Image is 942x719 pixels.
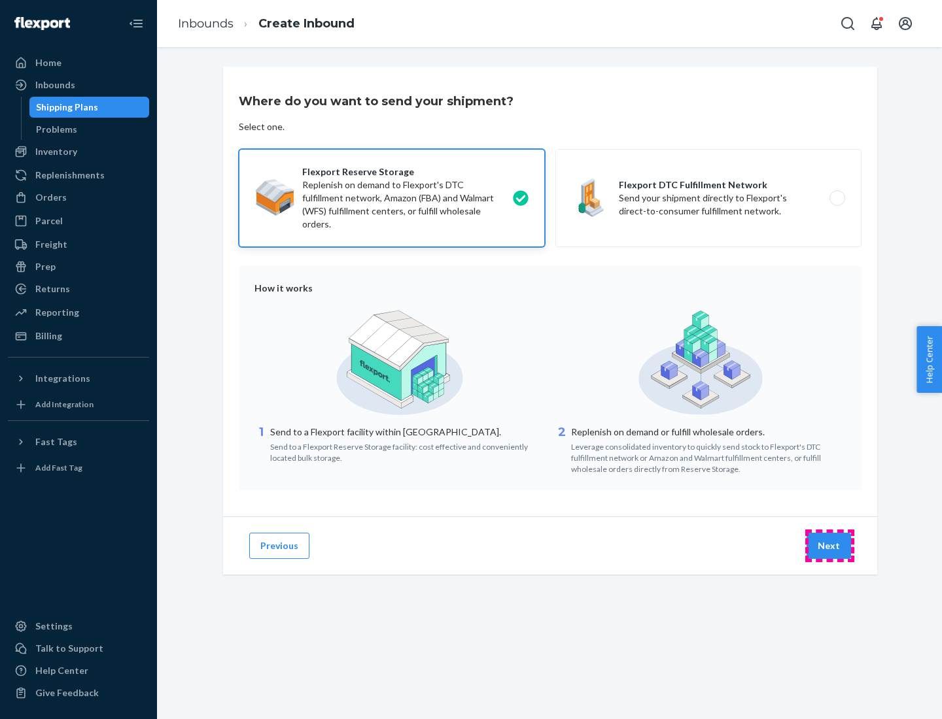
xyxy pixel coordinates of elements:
div: Fast Tags [35,435,77,448]
div: Reporting [35,306,79,319]
a: Freight [8,234,149,255]
div: Returns [35,282,70,295]
button: Open notifications [863,10,890,37]
div: Billing [35,329,62,343]
div: Shipping Plans [36,101,98,114]
div: Inbounds [35,78,75,92]
div: Problems [36,123,77,136]
div: Home [35,56,61,69]
a: Help Center [8,660,149,681]
div: 1 [254,424,268,463]
a: Prep [8,256,149,277]
h3: Where do you want to send your shipment? [239,93,514,110]
button: Next [807,533,851,559]
button: Give Feedback [8,682,149,703]
button: Close Navigation [123,10,149,37]
div: Give Feedback [35,686,99,699]
p: Replenish on demand or fulfill wholesale orders. [571,426,846,439]
a: Create Inbound [258,16,355,31]
div: Help Center [35,664,88,677]
a: Shipping Plans [29,97,150,118]
div: Inventory [35,145,77,158]
button: Integrations [8,368,149,389]
div: Add Fast Tag [35,462,82,473]
a: Billing [8,326,149,346]
img: Flexport logo [14,17,70,30]
a: Reporting [8,302,149,323]
button: Previous [249,533,309,559]
div: Replenishments [35,169,105,182]
div: Prep [35,260,56,273]
a: Home [8,52,149,73]
div: Parcel [35,214,63,227]
div: Add Integration [35,399,94,410]
button: Fast Tags [8,431,149,452]
div: Send to a Flexport Reserve Storage facility: cost effective and conveniently located bulk storage. [270,439,545,463]
a: Add Fast Tag [8,458,149,478]
div: Select one. [239,120,285,133]
button: Open Search Box [835,10,861,37]
div: Settings [35,620,73,633]
button: Help Center [916,326,942,393]
a: Parcel [8,210,149,231]
ol: breadcrumbs [167,5,365,43]
a: Inbounds [178,16,234,31]
a: Talk to Support [8,638,149,659]
div: Talk to Support [35,642,103,655]
a: Inventory [8,141,149,162]
a: Replenishments [8,165,149,186]
a: Problems [29,119,150,140]
div: Orders [35,191,67,204]
div: Freight [35,238,67,251]
a: Orders [8,187,149,208]
div: Integrations [35,372,90,385]
a: Returns [8,278,149,299]
div: Leverage consolidated inventory to quickly send stock to Flexport's DTC fulfillment network or Am... [571,439,846,475]
a: Add Integration [8,394,149,415]
div: 2 [555,424,568,475]
button: Open account menu [892,10,918,37]
div: How it works [254,282,846,295]
p: Send to a Flexport facility within [GEOGRAPHIC_DATA]. [270,426,545,439]
a: Settings [8,616,149,637]
a: Inbounds [8,75,149,95]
